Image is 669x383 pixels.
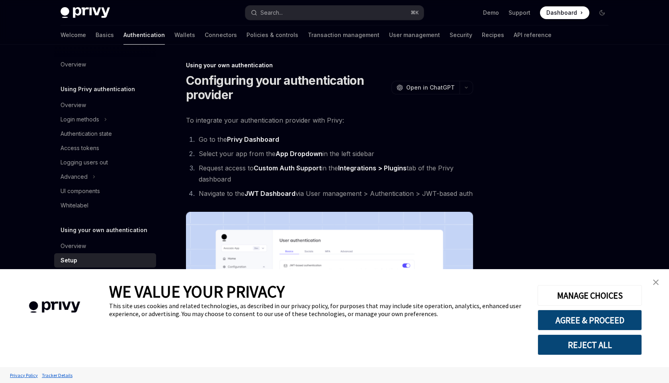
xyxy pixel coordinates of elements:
[389,25,440,45] a: User management
[196,148,473,159] li: Select your app from the in the left sidebar
[123,25,165,45] a: Authentication
[186,61,473,69] div: Using your own authentication
[54,184,156,198] a: UI components
[40,368,74,382] a: Tracker Details
[254,164,321,172] strong: Custom Auth Support
[540,6,589,19] a: Dashboard
[61,172,88,182] div: Advanced
[61,158,108,167] div: Logging users out
[538,285,642,306] button: MANAGE CHOICES
[196,162,473,185] li: Request access to in the tab of the Privy dashboard
[227,135,279,144] a: Privy Dashboard
[54,253,156,268] a: Setup
[245,6,424,20] button: Search...⌘K
[546,9,577,17] span: Dashboard
[61,60,86,69] div: Overview
[276,150,323,158] strong: App Dropdown
[61,25,86,45] a: Welcome
[61,201,88,210] div: Whitelabel
[12,290,97,324] img: company logo
[61,241,86,251] div: Overview
[109,302,526,318] div: This site uses cookies and related technologies, as described in our privacy policy, for purposes...
[61,115,99,124] div: Login methods
[61,7,110,18] img: dark logo
[54,127,156,141] a: Authentication state
[61,225,147,235] h5: Using your own authentication
[54,141,156,155] a: Access tokens
[411,10,419,16] span: ⌘ K
[653,279,659,285] img: close banner
[338,164,407,172] a: Integrations > Plugins
[246,25,298,45] a: Policies & controls
[227,135,279,143] strong: Privy Dashboard
[509,9,530,17] a: Support
[61,84,135,94] h5: Using Privy authentication
[54,57,156,72] a: Overview
[54,98,156,112] a: Overview
[96,25,114,45] a: Basics
[483,9,499,17] a: Demo
[186,73,388,102] h1: Configuring your authentication provider
[54,239,156,253] a: Overview
[186,115,473,126] span: To integrate your authentication provider with Privy:
[245,190,295,198] a: JWT Dashboard
[174,25,195,45] a: Wallets
[260,8,283,18] div: Search...
[450,25,472,45] a: Security
[538,334,642,355] button: REJECT ALL
[61,143,99,153] div: Access tokens
[54,268,156,282] a: Usage
[8,368,40,382] a: Privacy Policy
[482,25,504,45] a: Recipes
[648,274,664,290] a: close banner
[109,281,285,302] span: WE VALUE YOUR PRIVACY
[406,84,455,92] span: Open in ChatGPT
[538,310,642,330] button: AGREE & PROCEED
[54,198,156,213] a: Whitelabel
[196,134,473,145] li: Go to the
[596,6,608,19] button: Toggle dark mode
[61,186,100,196] div: UI components
[196,188,473,199] li: Navigate to the via User management > Authentication > JWT-based auth
[514,25,552,45] a: API reference
[308,25,379,45] a: Transaction management
[61,129,112,139] div: Authentication state
[61,100,86,110] div: Overview
[391,81,460,94] button: Open in ChatGPT
[54,155,156,170] a: Logging users out
[205,25,237,45] a: Connectors
[61,256,77,265] div: Setup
